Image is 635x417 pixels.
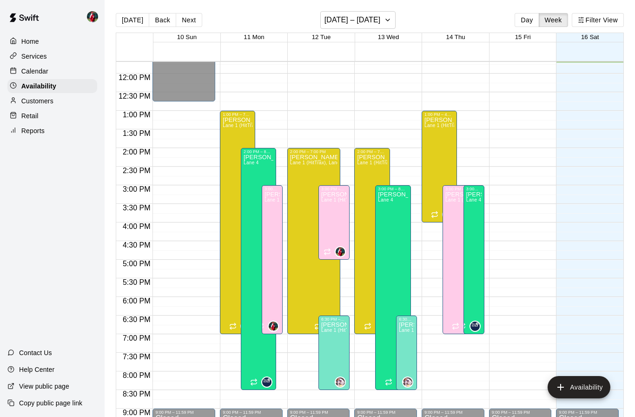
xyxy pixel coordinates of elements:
div: 2:00 PM – 7:00 PM [290,149,337,154]
span: Lane 4 [378,197,393,202]
p: Services [21,52,47,61]
div: 3:00 PM – 5:00 PM: Available [318,185,350,260]
button: 10 Sun [177,34,197,40]
div: Jose Polanco [470,321,481,332]
div: 9:00 PM – 11:59 PM [492,410,549,415]
img: Kyle Bunn [269,322,278,331]
span: 1:30 PM [120,129,153,137]
span: 7:30 PM [120,353,153,361]
div: 1:00 PM – 4:00 PM: Available [422,111,457,222]
div: 3:00 PM – 8:30 PM [378,187,408,191]
button: [DATE] [116,13,149,27]
img: Jose Polanco [262,377,271,387]
div: 6:30 PM – 8:30 PM: Available [318,316,350,390]
span: 4:00 PM [120,222,153,230]
span: 7:00 PM [120,334,153,342]
span: 6:00 PM [120,297,153,305]
p: Copy public page link [19,398,82,408]
a: Customers [7,94,97,108]
a: Calendar [7,64,97,78]
div: Availability [7,79,97,93]
span: Recurring availability [314,323,322,330]
div: 6:30 PM – 8:30 PM: Available [396,316,417,390]
p: Availability [21,81,56,91]
div: 9:00 PM – 11:59 PM [155,410,212,415]
p: Customers [21,96,53,106]
div: 3:00 PM – 5:00 PM [321,187,347,191]
p: Reports [21,126,45,135]
div: Kyle Bunn [85,7,105,26]
span: Lane 1 (HitTrax), Lane 2 (HitTrax), Lane 3 (HitTrax), [GEOGRAPHIC_DATA] 9 (Pitching Area), Area 10 [265,197,539,203]
button: Filter View [572,13,624,27]
span: 8:00 PM [120,371,153,379]
span: Recurring availability [385,378,392,386]
img: Michael Johnson [336,377,345,387]
span: Lane 1 (HitTrax), Lane 2 (HitTrax), Lane 3 (HitTrax), [GEOGRAPHIC_DATA] 9 (Pitching Area), Area 10 [290,160,564,166]
div: Home [7,34,97,48]
div: 1:00 PM – 7:00 PM: Available [220,111,255,334]
div: Reports [7,124,97,138]
span: Recurring availability [250,378,258,386]
div: 9:00 PM – 11:59 PM [290,410,347,415]
span: 8:30 PM [120,390,153,398]
span: Lane 1 (HitTrax), Lane 2 (HitTrax), Lane 3 (HitTrax), Lane 4, Lane 8 [399,328,599,333]
span: 4:30 PM [120,241,153,249]
div: 2:00 PM – 7:00 PM [357,149,387,154]
div: Michael Johnson [402,377,413,388]
h6: [DATE] – [DATE] [324,13,381,27]
div: 6:30 PM – 8:30 PM [321,317,347,322]
div: Retail [7,109,97,123]
img: Kyle Bunn [87,11,98,22]
p: Help Center [19,365,54,374]
span: Recurring availability [229,323,237,330]
button: Next [176,13,202,27]
div: 3:00 PM – 7:00 PM: Available [463,185,484,334]
div: 2:00 PM – 8:30 PM [244,149,273,154]
div: Michael Johnson [335,377,346,388]
span: 5:30 PM [120,278,153,286]
span: Recurring availability [324,248,331,256]
p: Home [21,37,39,46]
button: [DATE] – [DATE] [320,11,396,29]
button: Day [515,13,539,27]
span: 3:00 PM [120,185,153,193]
span: Recurring availability [431,211,438,218]
div: 2:00 PM – 7:00 PM: Available [354,148,390,334]
div: Kyle Bunn [268,321,279,332]
div: 9:00 PM – 11:59 PM [559,410,616,415]
p: Contact Us [19,348,52,357]
span: Recurring availability [364,323,371,330]
div: 3:00 PM – 7:00 PM [466,187,482,191]
div: 2:00 PM – 7:00 PM: Available [287,148,340,334]
div: 2:00 PM – 8:30 PM: Available [241,148,276,390]
button: 16 Sat [581,34,599,40]
button: 12 Tue [312,34,331,40]
div: 1:00 PM – 4:00 PM [424,112,454,117]
p: View public page [19,382,69,391]
button: 15 Fri [515,34,531,40]
span: 2:00 PM [120,148,153,156]
button: Back [149,13,176,27]
button: 13 Wed [378,34,399,40]
p: Retail [21,111,39,121]
span: Lane 1 (HitTrax), Lane 2 (HitTrax), Lane 3 (HitTrax), [GEOGRAPHIC_DATA] 9 (Pitching Area), Area 10 [357,160,631,166]
button: 11 Mon [244,34,264,40]
span: Recurring availability [452,323,459,330]
span: 3:30 PM [120,204,153,212]
a: Services [7,49,97,63]
button: 14 Thu [446,34,465,40]
img: Michael Johnson [403,377,412,387]
img: Kyle Bunn [336,247,345,256]
span: Lane 1 (HitTrax), Lane 2 (HitTrax), Lane 3 (HitTrax), [GEOGRAPHIC_DATA] 9 (Pitching Area), Area 10 [223,123,497,128]
span: 1:00 PM [120,111,153,119]
span: 12:00 PM [116,74,152,81]
span: Lane 4 [244,160,259,165]
button: add [548,376,610,398]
